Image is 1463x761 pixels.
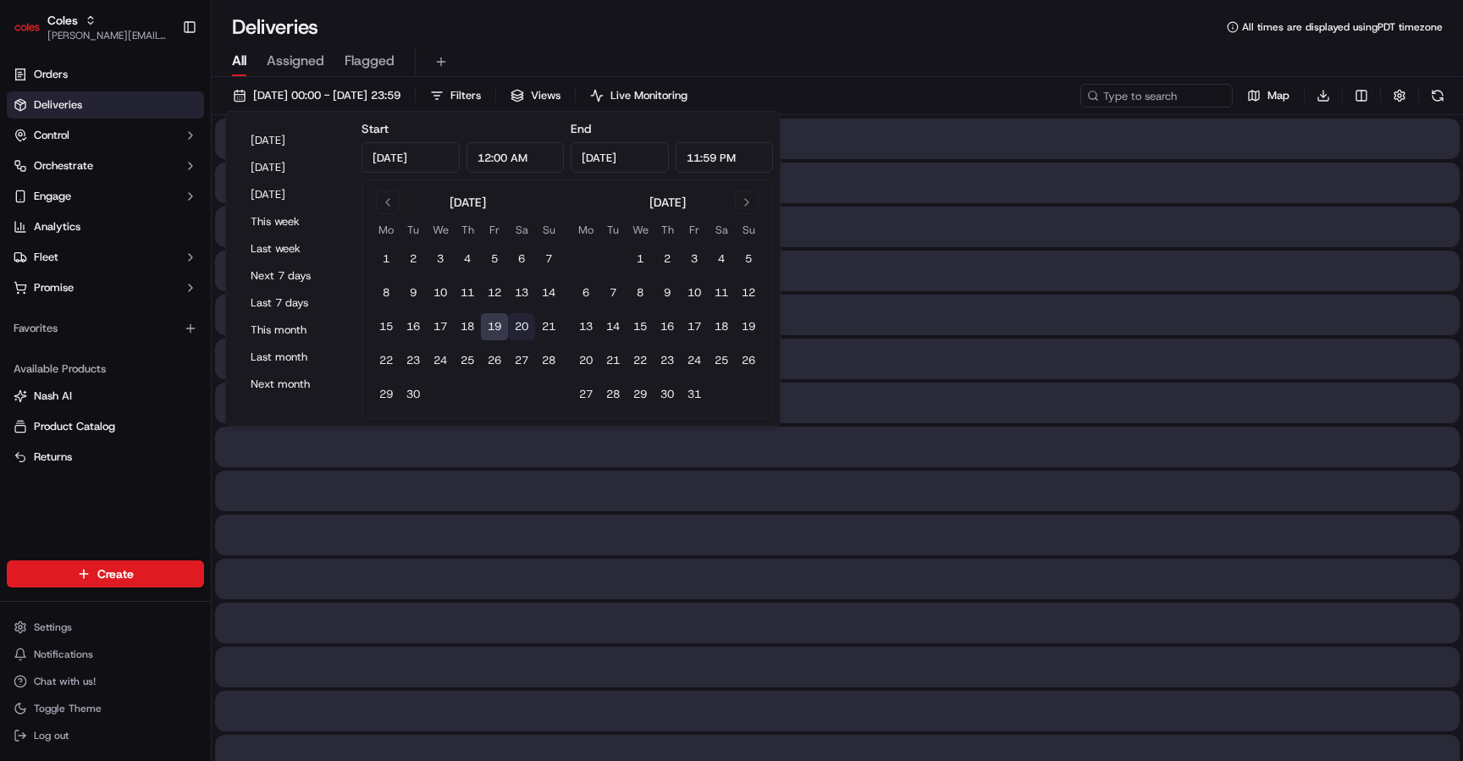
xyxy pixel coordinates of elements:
[535,279,562,306] button: 14
[44,109,305,127] input: Got a question? Start typing here...
[17,162,47,192] img: 1736555255976-a54dd68f-1ca7-489b-9aae-adbdc363a1c4
[627,347,654,374] button: 22
[481,245,508,273] button: 5
[34,158,93,174] span: Orchestrate
[481,347,508,374] button: 26
[627,313,654,340] button: 15
[243,345,345,369] button: Last month
[34,250,58,265] span: Fleet
[1426,84,1449,108] button: Refresh
[1267,88,1289,103] span: Map
[34,97,82,113] span: Deliveries
[7,213,204,240] a: Analytics
[508,221,535,239] th: Saturday
[572,347,599,374] button: 20
[34,702,102,715] span: Toggle Theme
[454,279,481,306] button: 11
[535,221,562,239] th: Sunday
[627,381,654,408] button: 29
[34,419,115,434] span: Product Catalog
[427,221,454,239] th: Wednesday
[243,291,345,315] button: Last 7 days
[599,381,627,408] button: 28
[400,221,427,239] th: Tuesday
[34,245,130,262] span: Knowledge Base
[7,444,204,471] button: Returns
[676,142,774,173] input: Time
[735,347,762,374] button: 26
[7,7,175,47] button: ColesColes[PERSON_NAME][EMAIL_ADDRESS][DOMAIN_NAME]
[7,61,204,88] a: Orders
[571,142,669,173] input: Date
[267,51,324,71] span: Assigned
[681,245,708,273] button: 3
[627,221,654,239] th: Wednesday
[345,51,395,71] span: Flagged
[400,279,427,306] button: 9
[119,286,205,300] a: Powered byPylon
[362,142,460,173] input: Date
[467,142,565,173] input: Time
[535,313,562,340] button: 21
[7,315,204,342] div: Favorites
[654,347,681,374] button: 23
[654,381,681,408] button: 30
[708,245,735,273] button: 4
[735,313,762,340] button: 19
[610,88,687,103] span: Live Monitoring
[10,239,136,269] a: 📗Knowledge Base
[571,121,591,136] label: End
[572,313,599,340] button: 13
[7,122,204,149] button: Control
[400,313,427,340] button: 16
[735,190,759,214] button: Go to next month
[7,670,204,693] button: Chat with us!
[373,381,400,408] button: 29
[627,245,654,273] button: 1
[253,88,400,103] span: [DATE] 00:00 - [DATE] 23:59
[503,84,568,108] button: Views
[17,247,30,261] div: 📗
[427,347,454,374] button: 24
[14,389,197,404] a: Nash AI
[400,245,427,273] button: 2
[7,383,204,410] button: Nash AI
[599,313,627,340] button: 14
[373,279,400,306] button: 8
[34,219,80,234] span: Analytics
[649,194,686,211] div: [DATE]
[34,189,71,204] span: Engage
[427,313,454,340] button: 17
[47,12,78,29] button: Coles
[34,648,93,661] span: Notifications
[450,194,486,211] div: [DATE]
[427,245,454,273] button: 3
[1080,84,1233,108] input: Type to search
[288,167,308,187] button: Start new chat
[7,183,204,210] button: Engage
[508,313,535,340] button: 20
[681,313,708,340] button: 17
[481,313,508,340] button: 19
[735,221,762,239] th: Sunday
[34,67,68,82] span: Orders
[47,29,168,42] span: [PERSON_NAME][EMAIL_ADDRESS][DOMAIN_NAME]
[708,279,735,306] button: 11
[225,84,408,108] button: [DATE] 00:00 - [DATE] 23:59
[232,14,318,41] h1: Deliveries
[7,244,204,271] button: Fleet
[454,347,481,374] button: 25
[373,245,400,273] button: 1
[373,221,400,239] th: Monday
[531,88,560,103] span: Views
[572,279,599,306] button: 6
[400,381,427,408] button: 30
[481,221,508,239] th: Friday
[454,313,481,340] button: 18
[582,84,695,108] button: Live Monitoring
[376,190,400,214] button: Go to previous month
[243,372,345,396] button: Next month
[7,413,204,440] button: Product Catalog
[654,245,681,273] button: 2
[735,279,762,306] button: 12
